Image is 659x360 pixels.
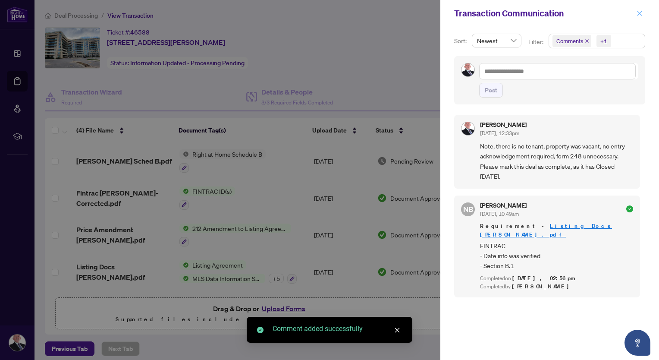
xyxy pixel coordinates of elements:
div: +1 [600,37,607,45]
span: [DATE], 10:49am [480,211,519,217]
div: Completed on [480,275,633,283]
p: Sort: [454,36,468,46]
span: [DATE], 02:56pm [512,275,577,282]
span: NB [463,203,473,215]
a: Listing Docs [PERSON_NAME].pdf [480,222,612,238]
span: [DATE], 12:33pm [480,130,519,136]
span: Comments [552,35,591,47]
button: Open asap [624,330,650,356]
h5: [PERSON_NAME] [480,202,527,208]
span: Note, there is no tenant, property was vacant, no entry acknowledgement required, form 248 unnece... [480,141,633,182]
span: close [637,10,643,16]
div: Transaction Communication [454,7,634,20]
span: Comments [556,37,583,45]
span: close [585,39,589,43]
span: Newest [477,34,516,47]
div: Completed by [480,283,633,291]
img: Profile Icon [461,122,474,135]
p: Filter: [528,37,545,47]
span: [PERSON_NAME] [512,283,574,290]
a: Close [392,325,402,335]
img: Profile Icon [461,63,474,76]
h5: [PERSON_NAME] [480,122,527,128]
span: Requirement - [480,222,633,239]
span: check-circle [626,205,633,212]
span: close [394,327,400,333]
span: FINTRAC - Date info was verified - Section B.1 [480,241,633,271]
span: check-circle [257,327,264,333]
button: Post [479,83,503,98]
div: Comment added successfully [273,324,402,334]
